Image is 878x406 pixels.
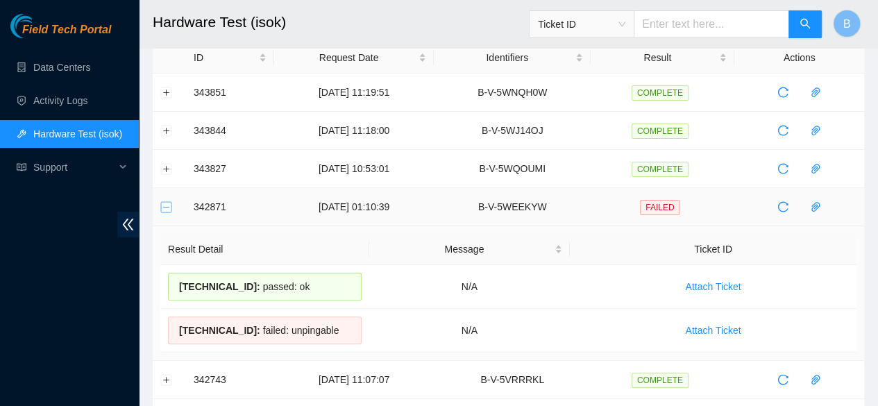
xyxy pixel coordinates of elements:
span: COMPLETE [632,85,689,101]
span: Attach Ticket [685,279,741,294]
button: paper-clip [804,196,827,218]
td: B-V-5WQOUMI [434,150,591,188]
span: [TECHNICAL_ID] : [179,281,260,292]
a: Akamai TechnologiesField Tech Portal [10,25,111,43]
button: Expand row [161,163,172,174]
span: paper-clip [805,374,826,385]
span: Ticket ID [538,14,625,35]
td: 343851 [186,74,274,112]
td: [DATE] 11:18:00 [274,112,434,150]
td: N/A [369,309,570,353]
span: paper-clip [805,125,826,136]
button: Expand row [161,125,172,136]
span: reload [773,201,793,212]
button: Expand row [161,87,172,98]
button: Collapse row [161,201,172,212]
th: Result Detail [160,234,369,265]
td: B-V-5VRRRKL [434,361,591,399]
span: search [800,18,811,31]
a: Data Centers [33,62,90,73]
span: Field Tech Portal [22,24,111,37]
img: Akamai Technologies [10,14,70,38]
td: N/A [369,265,570,309]
span: paper-clip [805,163,826,174]
span: reload [773,87,793,98]
td: B-V-5WNQH0W [434,74,591,112]
span: COMPLETE [632,124,689,139]
span: paper-clip [805,87,826,98]
span: double-left [117,212,139,237]
button: Attach Ticket [674,276,752,298]
span: Support [33,153,115,181]
button: B [833,10,861,37]
td: [DATE] 11:19:51 [274,74,434,112]
button: paper-clip [804,369,827,391]
button: reload [772,196,794,218]
td: B-V-5WJ14OJ [434,112,591,150]
button: Attach Ticket [674,319,752,341]
span: [TECHNICAL_ID] : [179,325,260,336]
a: Activity Logs [33,95,88,106]
button: paper-clip [804,81,827,103]
span: FAILED [640,200,679,215]
span: COMPLETE [632,373,689,388]
td: [DATE] 01:10:39 [274,188,434,226]
span: reload [773,163,793,174]
button: reload [772,369,794,391]
span: B [843,15,851,33]
td: [DATE] 10:53:01 [274,150,434,188]
input: Enter text here... [634,10,789,38]
button: reload [772,119,794,142]
button: reload [772,81,794,103]
button: reload [772,158,794,180]
td: B-V-5WEEKYW [434,188,591,226]
th: Ticket ID [570,234,856,265]
td: 343827 [186,150,274,188]
span: read [17,162,26,172]
div: passed: ok [168,273,362,301]
span: Attach Ticket [685,323,741,338]
button: paper-clip [804,158,827,180]
div: failed: unpingable [168,316,362,344]
td: [DATE] 11:07:07 [274,361,434,399]
td: 343844 [186,112,274,150]
span: reload [773,374,793,385]
button: Expand row [161,374,172,385]
td: 342743 [186,361,274,399]
span: reload [773,125,793,136]
th: Actions [734,42,864,74]
span: paper-clip [805,201,826,212]
button: paper-clip [804,119,827,142]
span: COMPLETE [632,162,689,177]
td: 342871 [186,188,274,226]
button: search [788,10,822,38]
a: Hardware Test (isok) [33,128,122,139]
